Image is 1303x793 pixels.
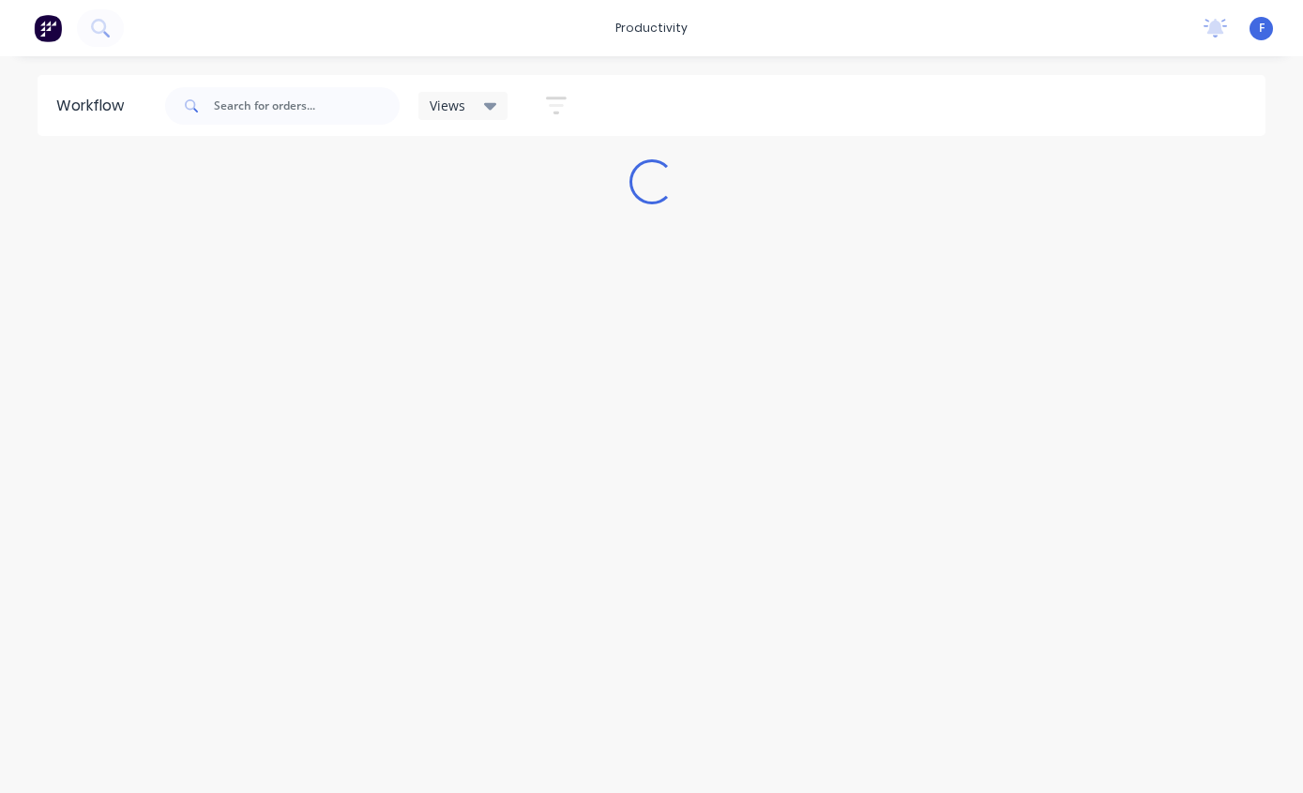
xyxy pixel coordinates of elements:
span: Views [430,96,465,115]
div: Workflow [56,95,133,117]
img: Factory [34,14,62,42]
div: productivity [606,14,697,42]
span: F [1259,20,1265,37]
input: Search for orders... [214,87,400,125]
